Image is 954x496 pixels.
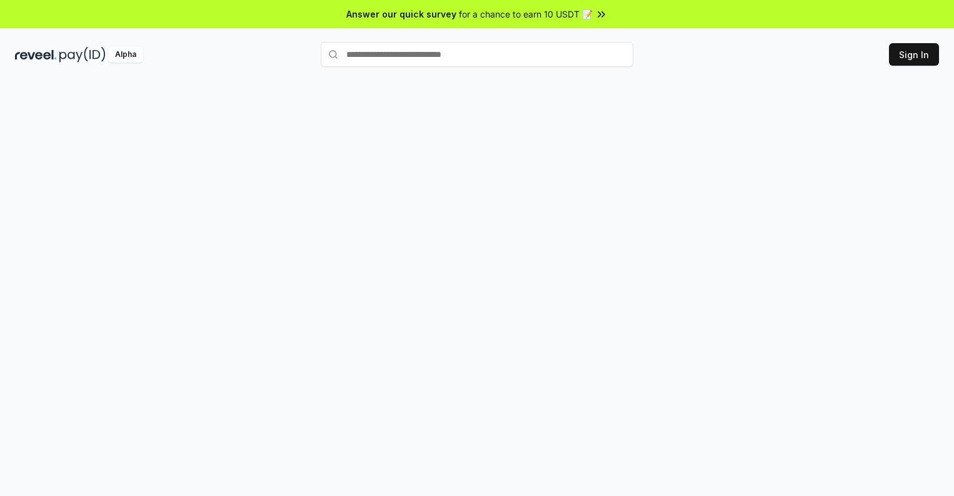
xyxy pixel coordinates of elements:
[346,8,456,21] span: Answer our quick survey
[15,47,57,63] img: reveel_dark
[59,47,106,63] img: pay_id
[108,47,143,63] div: Alpha
[889,43,939,66] button: Sign In
[459,8,593,21] span: for a chance to earn 10 USDT 📝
